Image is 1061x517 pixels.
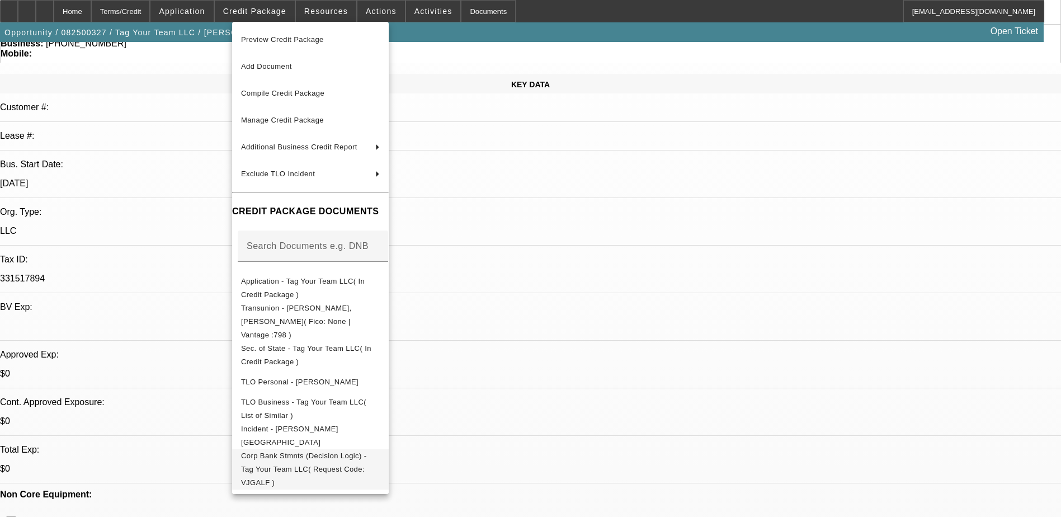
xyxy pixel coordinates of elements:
span: Preview Credit Package [241,35,324,44]
button: TLO Personal - Phillip, Jelano [232,369,389,396]
span: Additional Business Credit Report [241,143,357,151]
button: Application - Tag Your Team LLC( In Credit Package ) [232,275,389,302]
span: TLO Personal - [PERSON_NAME] [241,378,359,386]
span: TLO Business - Tag Your Team LLC( List of Similar ) [241,398,366,420]
span: Compile Credit Package [241,89,324,97]
span: Manage Credit Package [241,116,324,124]
button: Sec. of State - Tag Your Team LLC( In Credit Package ) [232,342,389,369]
button: TLO Business - Tag Your Team LLC( List of Similar ) [232,396,389,422]
span: Transunion - [PERSON_NAME], [PERSON_NAME]( Fico: None | Vantage :798 ) [241,304,352,339]
span: Incident - [PERSON_NAME][GEOGRAPHIC_DATA] [241,425,338,446]
span: Sec. of State - Tag Your Team LLC( In Credit Package ) [241,344,371,366]
h4: CREDIT PACKAGE DOCUMENTS [232,205,389,218]
button: Incident - Phillip, Jelano [232,422,389,449]
mat-label: Search Documents e.g. DNB [247,241,369,251]
span: Corp Bank Stmnts (Decision Logic) - Tag Your Team LLC( Request Code: VJGALF ) [241,452,366,487]
button: Corp Bank Stmnts (Decision Logic) - Tag Your Team LLC( Request Code: VJGALF ) [232,449,389,490]
span: Application - Tag Your Team LLC( In Credit Package ) [241,277,365,299]
span: Add Document [241,62,292,70]
button: Transunion - Phillip, Jelano( Fico: None | Vantage :798 ) [232,302,389,342]
span: Exclude TLO Incident [241,170,315,178]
